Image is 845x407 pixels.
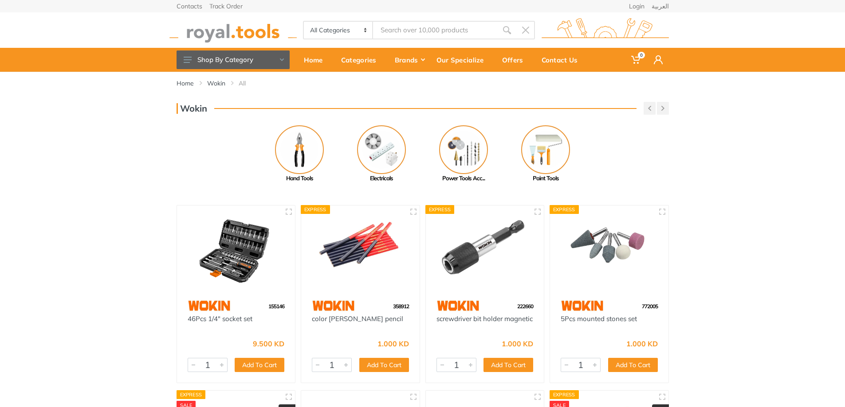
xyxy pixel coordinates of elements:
div: Electricals [341,174,423,183]
a: Contact Us [535,48,590,72]
a: Contacts [177,3,202,9]
select: Category [304,22,373,39]
a: Electricals [341,125,423,183]
a: color [PERSON_NAME] pencil [312,314,403,323]
span: 772005 [642,303,658,310]
div: Hand Tools [259,174,341,183]
button: Add To Cart [359,358,409,372]
img: Royal Tools - screwdriver bit holder magnetic [434,213,536,290]
img: 118.webp [561,298,605,314]
img: Royal Tools - color carpenter pencil [309,213,412,290]
div: 1.000 KD [626,340,658,347]
a: screwdriver bit holder magnetic [436,314,533,323]
a: 5Pcs mounted stones set [561,314,637,323]
img: Royal - Hand Tools [275,125,324,174]
a: Categories [335,48,389,72]
div: Brands [389,50,430,69]
div: 1.000 KD [377,340,409,347]
div: Paint Tools [505,174,587,183]
a: 46Pcs 1/4" socket set [188,314,252,323]
a: 0 [625,48,648,72]
a: Paint Tools [505,125,587,183]
img: Royal Tools - 5Pcs mounted stones set [558,213,660,290]
img: 118.webp [188,298,232,314]
div: Power Tools Acc... [423,174,505,183]
div: Categories [335,50,389,69]
div: Offers [496,50,535,69]
a: Offers [496,48,535,72]
img: Royal - Power Tools Accessories [439,125,488,174]
a: Wokin [207,79,225,88]
span: 358912 [393,303,409,310]
button: Add To Cart [483,358,533,372]
img: 118.webp [312,298,356,314]
div: Express [177,390,206,399]
img: 118.webp [436,298,481,314]
img: Royal Tools - 46Pcs 1/4 [185,213,287,290]
nav: breadcrumb [177,79,669,88]
div: Our Specialize [430,50,496,69]
span: 222660 [517,303,533,310]
button: Add To Cart [235,358,284,372]
button: Add To Cart [608,358,658,372]
div: 1.000 KD [502,340,533,347]
a: Our Specialize [430,48,496,72]
span: 155146 [268,303,284,310]
h3: Wokin [177,103,207,114]
div: Express [550,205,579,214]
a: Login [629,3,645,9]
div: 9.500 KD [253,340,284,347]
div: Contact Us [535,50,590,69]
input: Site search [373,21,497,39]
img: Royal - Paint Tools [521,125,570,174]
div: Home [298,50,335,69]
button: Shop By Category [177,50,290,69]
li: All [239,79,259,88]
a: Power Tools Acc... [423,125,505,183]
span: 0 [638,52,645,58]
img: royal.tools Logo [542,18,669,43]
div: Express [550,390,579,399]
a: Hand Tools [259,125,341,183]
img: Royal - Electricals [357,125,406,174]
a: Home [298,48,335,72]
a: العربية [652,3,669,9]
a: Track Order [209,3,243,9]
img: royal.tools Logo [169,18,297,43]
div: Express [301,205,330,214]
a: Home [177,79,194,88]
div: Express [425,205,455,214]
